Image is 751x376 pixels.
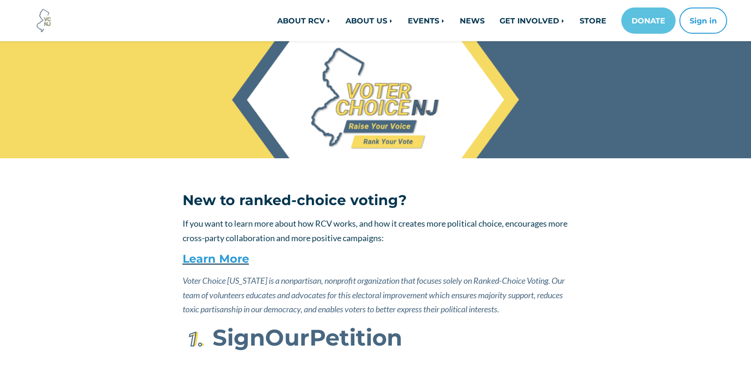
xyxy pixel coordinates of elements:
[175,7,727,34] nav: Main navigation
[679,7,727,34] button: Sign in or sign up
[270,11,338,30] a: ABOUT RCV
[492,11,572,30] a: GET INVOLVED
[572,11,614,30] a: STORE
[183,328,206,351] img: First
[213,324,402,351] strong: Sign Petition
[183,192,569,209] h3: New to ranked-choice voting?
[183,216,569,245] p: If you want to learn more about how RCV works, and how it creates more political choice, encourag...
[338,11,400,30] a: ABOUT US
[183,252,249,265] a: Learn More
[400,11,452,30] a: EVENTS
[183,275,565,314] em: Voter Choice [US_STATE] is a nonpartisan, nonprofit organization that focuses solely on Ranked-Ch...
[265,324,309,351] span: Our
[621,7,676,34] a: DONATE
[452,11,492,30] a: NEWS
[31,8,57,33] img: Voter Choice NJ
